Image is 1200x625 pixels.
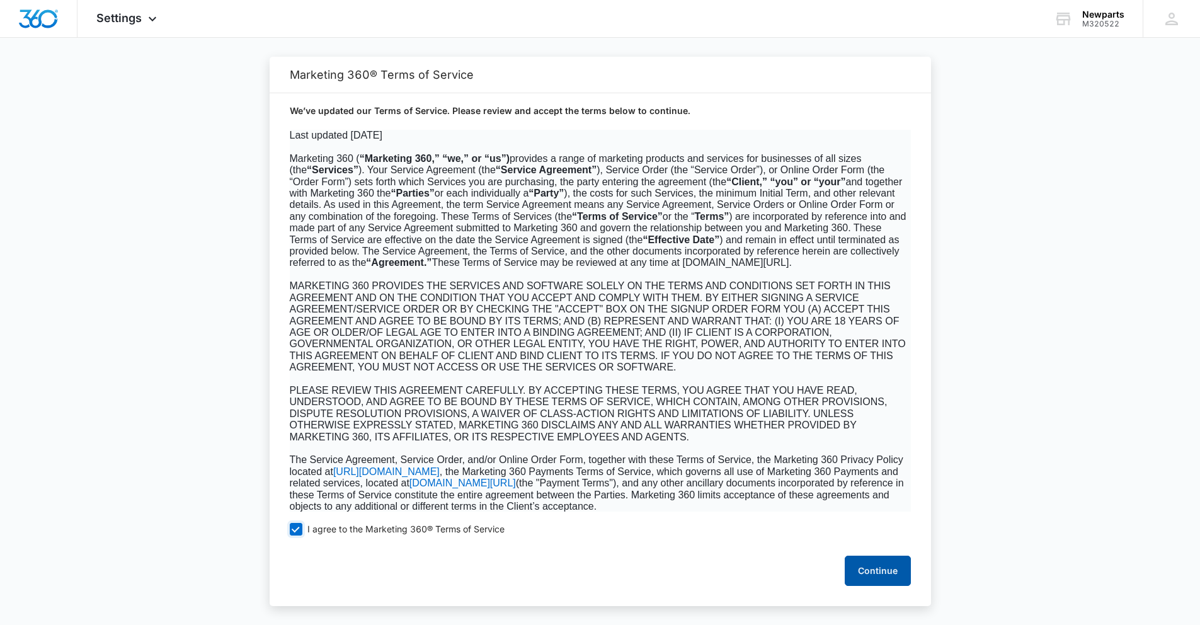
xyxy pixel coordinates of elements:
span: [URL][DOMAIN_NAME] [333,466,440,477]
b: Terms” [695,211,729,222]
span: MARKETING 360 PROVIDES THE SERVICES AND SOFTWARE SOLELY ON THE TERMS AND CONDITIONS SET FORTH IN ... [290,280,906,372]
span: Last updated [DATE] [290,130,382,140]
a: [DOMAIN_NAME][URL] [409,478,516,488]
b: “Party” [529,188,564,198]
b: “Marketing 360,” “we,” or “us”) [360,153,510,164]
b: “Effective Date” [643,234,719,245]
a: [URL][DOMAIN_NAME] [333,467,440,477]
div: account name [1082,9,1124,20]
p: We’ve updated our Terms of Service. Please review and accept the terms below to continue. [290,105,911,117]
span: Marketing 360 ( provides a range of marketing products and services for businesses of all sizes (... [290,153,906,268]
span: (the "Payment Terms"), and any other ancillary documents incorporated by reference in these Terms... [290,478,904,512]
div: account id [1082,20,1124,28]
span: PLEASE REVIEW THIS AGREEMENT CAREFULLY. BY ACCEPTING THESE TERMS, YOU AGREE THAT YOU HAVE READ, U... [290,385,888,442]
span: Settings [96,11,142,25]
h2: Marketing 360® Terms of Service [290,68,911,81]
b: “Service Agreement” [496,164,597,175]
b: “Terms of Service” [572,211,663,222]
b: “Agreement.” [366,257,431,268]
b: “Services” [307,164,358,175]
button: Continue [845,556,911,586]
span: The Service Agreement, Service Order, and/or Online Order Form, together with these Terms of Serv... [290,454,903,476]
span: I agree to the Marketing 360® Terms of Service [307,524,505,536]
span: , the Marketing 360 Payments Terms of Service, which governs all use of Marketing 360 Payments an... [290,466,898,488]
b: “Client,” “you” or “your” [726,176,845,187]
b: “Parties” [391,188,434,198]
